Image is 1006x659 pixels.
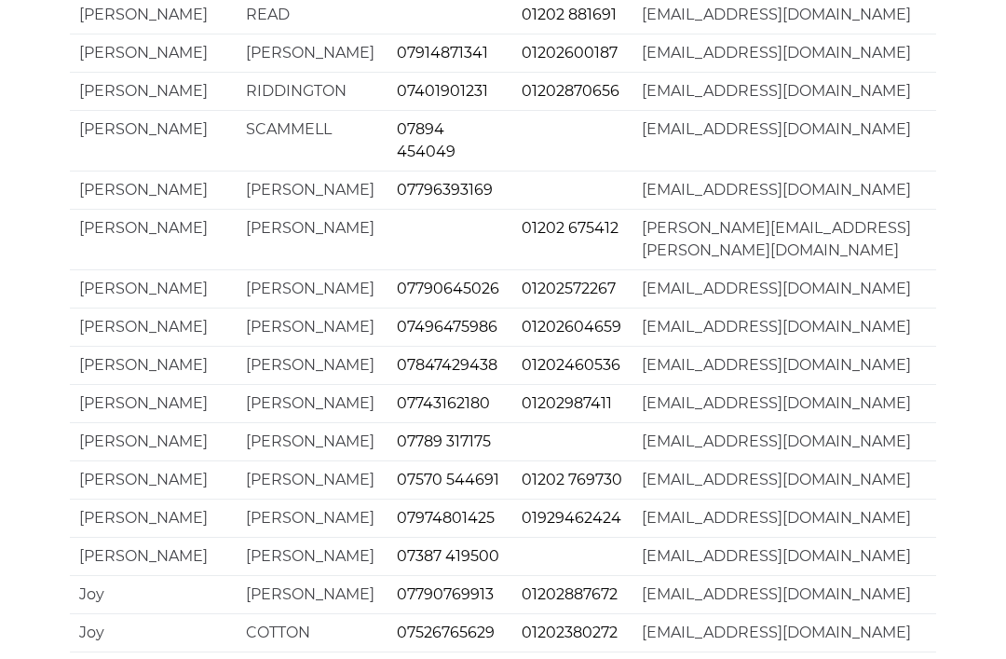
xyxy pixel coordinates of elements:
td: [EMAIL_ADDRESS][DOMAIN_NAME] [632,346,936,384]
td: [PERSON_NAME] [237,269,387,308]
a: 01929462424 [522,509,621,527]
a: 07894 454049 [397,120,455,160]
a: 07790769913 [397,585,494,603]
td: [PERSON_NAME] [70,384,237,422]
a: 01202 675412 [522,219,619,237]
td: [EMAIL_ADDRESS][DOMAIN_NAME] [632,72,936,110]
a: 07387 419500 [397,547,499,565]
td: [EMAIL_ADDRESS][DOMAIN_NAME] [632,269,936,308]
td: [PERSON_NAME] [237,499,387,537]
td: Joy [70,613,237,652]
td: [PERSON_NAME] [70,308,237,346]
td: [PERSON_NAME] [237,346,387,384]
td: [PERSON_NAME] [237,422,387,460]
td: [PERSON_NAME] [70,209,237,269]
a: 07789 317175 [397,432,491,450]
td: SCAMMELL [237,110,387,171]
td: [PERSON_NAME] [70,34,237,72]
td: [PERSON_NAME] [70,460,237,499]
a: 01202870656 [522,82,619,100]
a: 07401901231 [397,82,488,100]
a: 01202460536 [522,356,620,374]
td: [EMAIL_ADDRESS][DOMAIN_NAME] [632,171,936,209]
td: [PERSON_NAME] [70,346,237,384]
a: 01202 769730 [522,471,622,488]
td: [PERSON_NAME] [237,460,387,499]
a: 01202380272 [522,624,618,641]
a: 07974801425 [397,509,495,527]
td: [PERSON_NAME] [70,110,237,171]
a: 07526765629 [397,624,495,641]
a: 01202572267 [522,280,616,297]
a: 07796393169 [397,181,493,199]
a: 01202604659 [522,318,621,336]
td: [PERSON_NAME] [237,209,387,269]
td: [PERSON_NAME] [237,34,387,72]
td: [EMAIL_ADDRESS][DOMAIN_NAME] [632,384,936,422]
a: 07743162180 [397,394,490,412]
td: [PERSON_NAME] [70,269,237,308]
a: 01202 881691 [522,6,617,23]
td: [EMAIL_ADDRESS][DOMAIN_NAME] [632,460,936,499]
td: COTTON [237,613,387,652]
td: [EMAIL_ADDRESS][DOMAIN_NAME] [632,422,936,460]
td: [PERSON_NAME] [237,171,387,209]
a: 01202600187 [522,44,618,62]
a: 07570 544691 [397,471,499,488]
a: 01202887672 [522,585,618,603]
td: [PERSON_NAME] [70,171,237,209]
a: 07847429438 [397,356,497,374]
a: 07914871341 [397,44,488,62]
a: 07496475986 [397,318,497,336]
td: [PERSON_NAME] [70,72,237,110]
td: [PERSON_NAME] [237,575,387,613]
td: Joy [70,575,237,613]
a: 01202987411 [522,394,612,412]
td: [EMAIL_ADDRESS][DOMAIN_NAME] [632,308,936,346]
td: [EMAIL_ADDRESS][DOMAIN_NAME] [632,575,936,613]
td: RIDDINGTON [237,72,387,110]
td: [PERSON_NAME] [237,308,387,346]
td: [PERSON_NAME] [70,422,237,460]
td: [EMAIL_ADDRESS][DOMAIN_NAME] [632,499,936,537]
td: [EMAIL_ADDRESS][DOMAIN_NAME] [632,537,936,575]
td: [PERSON_NAME] [237,537,387,575]
td: [PERSON_NAME] [70,499,237,537]
td: [PERSON_NAME] [70,537,237,575]
td: [PERSON_NAME][EMAIL_ADDRESS][PERSON_NAME][DOMAIN_NAME] [632,209,936,269]
td: [EMAIL_ADDRESS][DOMAIN_NAME] [632,110,936,171]
td: [PERSON_NAME] [237,384,387,422]
a: 07790645026 [397,280,499,297]
td: [EMAIL_ADDRESS][DOMAIN_NAME] [632,613,936,652]
td: [EMAIL_ADDRESS][DOMAIN_NAME] [632,34,936,72]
